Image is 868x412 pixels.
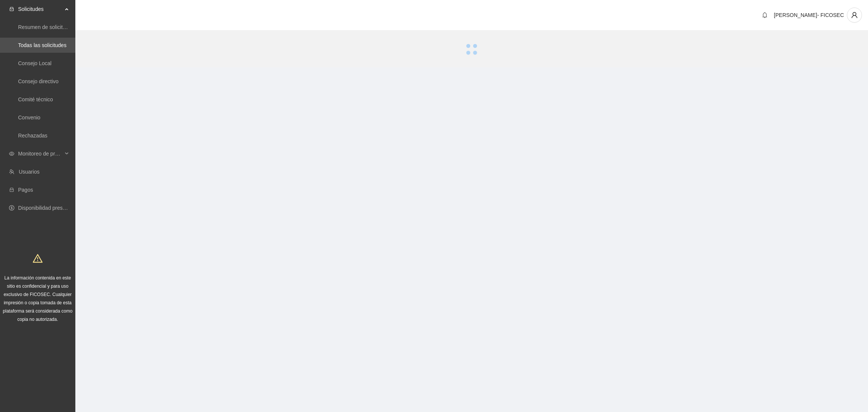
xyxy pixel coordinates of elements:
[3,275,73,322] span: La información contenida en este sitio es confidencial y para uso exclusivo de FICOSEC. Cualquier...
[18,42,66,48] a: Todas las solicitudes
[18,24,103,30] a: Resumen de solicitudes por aprobar
[19,169,40,175] a: Usuarios
[18,133,47,139] a: Rechazadas
[759,12,770,18] span: bell
[18,205,83,211] a: Disponibilidad presupuestal
[33,253,43,263] span: warning
[18,187,33,193] a: Pagos
[847,8,862,23] button: user
[18,114,40,121] a: Convenio
[18,78,58,84] a: Consejo directivo
[759,9,771,21] button: bell
[847,12,862,18] span: user
[774,12,844,18] span: [PERSON_NAME]- FICOSEC
[18,2,63,17] span: Solicitudes
[18,60,52,66] a: Consejo Local
[18,96,53,102] a: Comité técnico
[9,151,14,156] span: eye
[18,146,63,161] span: Monitoreo de proyectos
[9,6,14,12] span: inbox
